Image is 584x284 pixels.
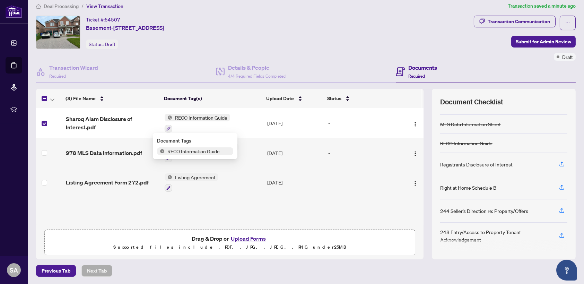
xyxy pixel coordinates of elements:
[263,89,324,108] th: Upload Date
[172,114,230,121] span: RECO Information Guide
[229,234,268,243] button: Upload Forms
[45,230,415,256] span: Drag & Drop orUpload FormsSupported files include .PDF, .JPG, .JPEG, .PNG under25MB
[42,265,70,276] span: Previous Tab
[49,63,98,72] h4: Transaction Wizard
[105,41,115,48] span: Draft
[556,260,577,281] button: Open asap
[36,16,80,49] img: IMG-W12415474_1.jpg
[440,184,496,191] div: Right at Home Schedule B
[165,173,218,192] button: Status IconListing Agreement
[474,16,556,27] button: Transaction Communication
[165,114,230,132] button: Status IconRECO Information Guide
[66,115,159,131] span: Sharoq Alam Disclosure of Interest.pdf
[81,265,112,277] button: Next Tab
[516,36,571,47] span: Submit for Admin Review
[440,228,551,243] div: 248 Entry/Access to Property Tenant Acknowledgement
[172,173,218,181] span: Listing Agreement
[86,16,120,24] div: Ticket #:
[328,149,399,157] div: -
[161,89,263,108] th: Document Tag(s)
[105,17,120,23] span: 54507
[410,177,421,188] button: Logo
[49,243,411,251] p: Supported files include .PDF, .JPG, .JPEG, .PNG under 25 MB
[264,168,325,198] td: [DATE]
[86,24,164,32] span: Basement-[STREET_ADDRESS]
[228,74,286,79] span: 4/4 Required Fields Completed
[165,173,172,181] img: Status Icon
[328,179,399,186] div: -
[440,97,503,107] span: Document Checklist
[565,20,570,25] span: ellipsis
[266,95,294,102] span: Upload Date
[86,3,123,9] span: View Transaction
[412,121,418,127] img: Logo
[44,3,79,9] span: Deal Processing
[49,74,66,79] span: Required
[511,36,576,48] button: Submit for Admin Review
[508,2,576,10] article: Transaction saved a minute ago
[6,5,22,18] img: logo
[157,137,233,145] div: Document Tags
[410,118,421,129] button: Logo
[36,4,41,9] span: home
[412,151,418,156] img: Logo
[440,207,528,215] div: 244 Seller’s Direction re: Property/Offers
[324,89,400,108] th: Status
[410,147,421,158] button: Logo
[328,119,399,127] div: -
[192,234,268,243] span: Drag & Drop or
[228,63,286,72] h4: Details & People
[66,149,142,157] span: 978 MLS Data Information.pdf
[66,95,96,102] span: (3) File Name
[81,2,84,10] li: /
[36,265,76,277] button: Previous Tab
[10,265,18,275] span: SA
[412,181,418,186] img: Logo
[86,40,118,49] div: Status:
[440,161,513,168] div: Registrants Disclosure of Interest
[66,178,149,187] span: Listing Agreement Form 272.pdf
[408,74,425,79] span: Required
[408,63,437,72] h4: Documents
[157,147,165,155] img: Status Icon
[63,89,161,108] th: (3) File Name
[440,139,493,147] div: RECO Information Guide
[165,114,172,121] img: Status Icon
[562,53,573,61] span: Draft
[264,138,325,168] td: [DATE]
[327,95,341,102] span: Status
[488,16,550,27] div: Transaction Communication
[264,108,325,138] td: [DATE]
[440,120,501,128] div: MLS Data Information Sheet
[165,147,223,155] span: RECO Information Guide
